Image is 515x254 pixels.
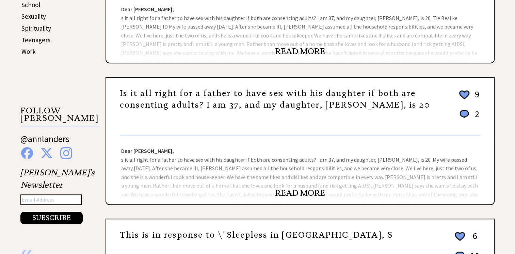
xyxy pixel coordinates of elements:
[21,36,50,44] a: Teenagers
[21,12,46,20] a: Sexuality
[275,46,325,57] a: READ MORE
[106,136,494,204] div: s it all right for a father to have sex with his daughter if both are consenting adults? I am 37,...
[467,230,480,249] td: 6
[121,6,174,13] strong: Dear [PERSON_NAME],
[120,88,430,110] a: Is it all right for a father to have sex with his daughter if both are consenting adults? I am 37...
[21,47,36,55] a: Work
[454,231,466,242] img: heart_outline%202.png
[60,147,72,159] img: instagram%20blue.png
[20,107,98,126] p: FOLLOW [PERSON_NAME]
[471,89,480,108] td: 9
[275,188,325,198] a: READ MORE
[458,89,470,101] img: heart_outline%202.png
[21,147,33,159] img: facebook%20blue.png
[121,147,174,154] strong: Dear [PERSON_NAME],
[21,1,40,9] a: School
[458,109,470,120] img: message_round%201.png
[20,194,82,205] input: Email Address
[21,24,51,32] a: Spirituality
[20,133,69,151] a: @annlanders
[20,212,83,224] button: SUBSCRIBE
[41,147,53,159] img: x%20blue.png
[20,166,95,224] div: [PERSON_NAME]'s Newsletter
[120,230,393,240] a: This is in response to \"Sleepless in [GEOGRAPHIC_DATA], S
[471,108,480,126] td: 2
